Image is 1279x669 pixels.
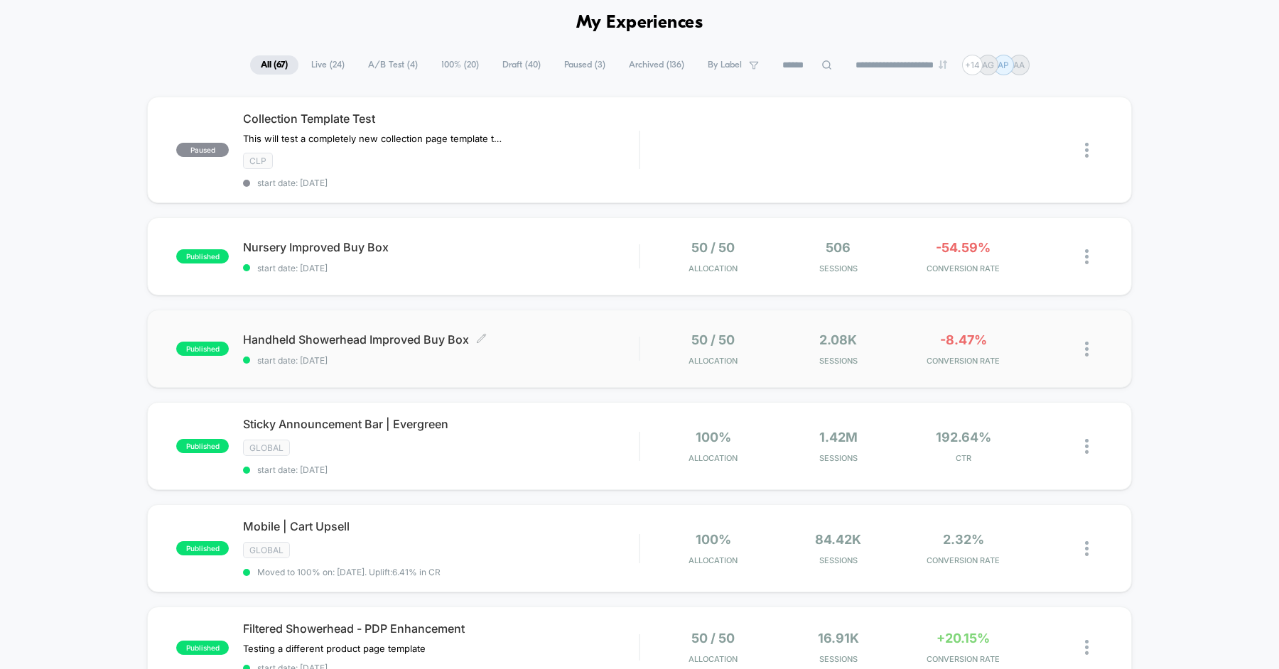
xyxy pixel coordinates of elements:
span: Sessions [779,453,897,463]
span: start date: [DATE] [243,178,639,188]
span: published [176,541,229,555]
span: Paused ( 3 ) [554,55,616,75]
span: Sticky Announcement Bar | Evergreen [243,417,639,431]
span: CLP [243,153,273,169]
span: published [176,439,229,453]
span: 50 / 50 [691,631,735,646]
span: CONVERSION RATE [905,555,1022,565]
span: CONVERSION RATE [905,654,1022,664]
span: 16.91k [818,631,859,646]
span: Nursery Improved Buy Box [243,240,639,254]
span: Allocation [689,263,738,273]
p: AA [1013,60,1025,70]
span: Allocation [689,654,738,664]
span: A/B Test ( 4 ) [357,55,428,75]
img: end [939,60,947,69]
span: paused [176,143,229,157]
span: Allocation [689,453,738,463]
p: AP [998,60,1009,70]
span: GLOBAL [243,440,290,456]
span: 50 / 50 [691,332,735,347]
img: close [1085,143,1089,158]
img: close [1085,439,1089,454]
span: Filtered Showerhead - PDP Enhancement [243,621,639,636]
span: 192.64% [936,430,991,445]
span: -8.47% [940,332,987,347]
span: 100% [696,532,731,547]
span: published [176,249,229,263]
span: 1.42M [819,430,858,445]
span: 2.08k [819,332,857,347]
img: close [1085,640,1089,655]
img: close [1085,541,1089,556]
span: 50 / 50 [691,240,735,255]
span: CTR [905,453,1022,463]
span: start date: [DATE] [243,464,639,475]
span: Handheld Showerhead Improved Buy Box [243,332,639,347]
span: 2.32% [943,532,984,547]
span: 84.42k [815,532,861,547]
span: All ( 67 ) [250,55,298,75]
span: published [176,342,229,356]
span: Archived ( 136 ) [618,55,695,75]
span: 100% ( 20 ) [431,55,490,75]
span: Sessions [779,555,897,565]
span: CONVERSION RATE [905,263,1022,273]
span: By Label [708,60,742,70]
h1: My Experiences [576,13,703,33]
span: published [176,641,229,655]
span: Allocation [689,356,738,366]
span: start date: [DATE] [243,263,639,273]
img: close [1085,249,1089,264]
img: close [1085,342,1089,357]
div: + 14 [962,55,983,75]
span: 100% [696,430,731,445]
span: CONVERSION RATE [905,356,1022,366]
span: Testing a different product page template [243,643,426,654]
span: start date: [DATE] [243,355,639,366]
span: Sessions [779,356,897,366]
span: Moved to 100% on: [DATE] . Uplift: 6.41% in CR [257,567,441,577]
span: +20.15% [937,631,990,646]
span: GLOBAL [243,542,290,558]
span: Sessions [779,263,897,273]
span: Draft ( 40 ) [492,55,551,75]
span: Mobile | Cart Upsell [243,519,639,533]
span: -54.59% [936,240,991,255]
span: Allocation [689,555,738,565]
span: Sessions [779,654,897,664]
span: 506 [826,240,851,255]
span: This will test a completely new collection page template that emphasizes the main products with l... [243,133,507,144]
p: AG [982,60,994,70]
span: Live ( 24 ) [301,55,355,75]
span: Collection Template Test [243,111,639,126]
